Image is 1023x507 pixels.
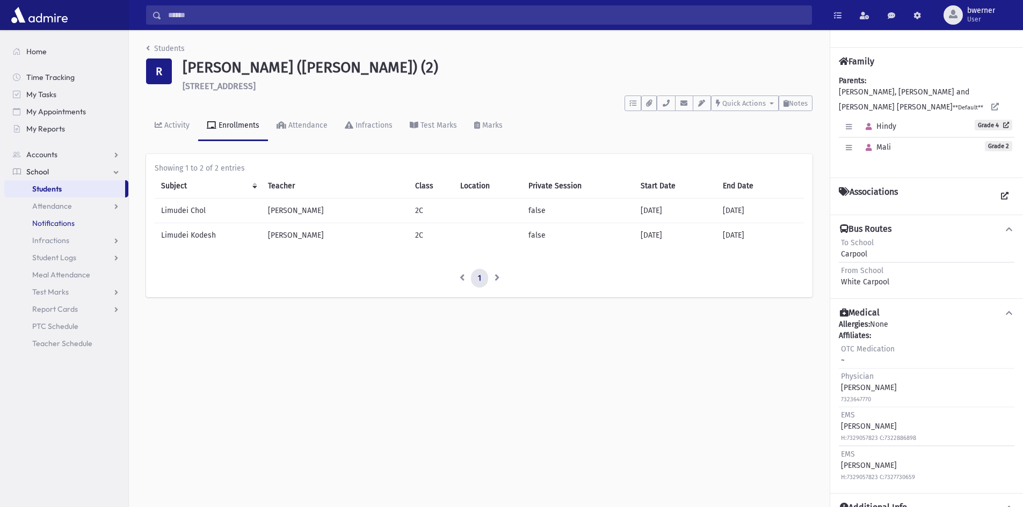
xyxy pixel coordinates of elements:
[716,198,804,223] td: [DATE]
[4,146,128,163] a: Accounts
[634,223,716,247] td: [DATE]
[32,287,69,297] span: Test Marks
[839,56,874,67] h4: Family
[861,143,891,152] span: Mali
[183,81,812,91] h6: [STREET_ADDRESS]
[995,187,1014,206] a: View all Associations
[522,174,635,199] th: Private Session
[155,198,262,223] td: Limudei Chol
[26,150,57,159] span: Accounts
[32,321,78,331] span: PTC Schedule
[26,47,47,56] span: Home
[4,300,128,318] a: Report Cards
[4,180,125,197] a: Students
[418,121,457,130] div: Test Marks
[789,99,808,107] span: Notes
[841,343,895,366] div: ~
[841,396,871,403] small: 7323647770
[4,283,128,300] a: Test Marks
[268,111,336,141] a: Attendance
[454,174,522,199] th: Location
[841,237,874,260] div: Carpool
[4,69,128,86] a: Time Tracking
[26,72,75,82] span: Time Tracking
[841,449,915,482] div: [PERSON_NAME]
[841,265,889,288] div: White Carpool
[32,304,78,314] span: Report Cards
[146,58,172,84] div: R
[840,224,891,235] h4: Bus Routes
[162,5,811,25] input: Search
[155,223,262,247] td: Limudei Kodesh
[262,174,409,199] th: Teacher
[409,174,454,199] th: Class
[841,435,916,442] small: H:7329057823 C:7322886898
[26,167,49,177] span: School
[841,474,915,481] small: H:7329057823 C:7327730659
[839,187,898,206] h4: Associations
[4,163,128,180] a: School
[841,344,895,354] span: OTC Medication
[198,111,268,141] a: Enrollments
[4,43,128,60] a: Home
[841,450,855,459] span: EMS
[183,58,812,77] h1: [PERSON_NAME] ([PERSON_NAME]) (2)
[9,4,70,26] img: AdmirePro
[839,76,866,85] b: Parents:
[716,223,804,247] td: [DATE]
[975,120,1012,130] a: Grade 4
[286,121,328,130] div: Attendance
[353,121,393,130] div: Infractions
[839,75,1014,169] div: [PERSON_NAME], [PERSON_NAME] and [PERSON_NAME] [PERSON_NAME]
[146,111,198,141] a: Activity
[4,335,128,352] a: Teacher Schedule
[32,218,75,228] span: Notifications
[839,319,1014,484] div: None
[4,103,128,120] a: My Appointments
[839,224,1014,235] button: Bus Routes
[841,372,874,381] span: Physician
[841,371,897,405] div: [PERSON_NAME]
[155,163,804,174] div: Showing 1 to 2 of 2 entries
[522,198,635,223] td: false
[336,111,401,141] a: Infractions
[32,270,90,280] span: Meal Attendance
[32,184,62,194] span: Students
[839,320,870,329] b: Allergies:
[32,236,69,245] span: Infractions
[471,269,488,288] a: 1
[839,331,871,340] b: Affiliates:
[4,120,128,137] a: My Reports
[839,307,1014,319] button: Medical
[967,6,995,15] span: bwerner
[861,122,896,131] span: Hindy
[4,232,128,249] a: Infractions
[162,121,190,130] div: Activity
[779,95,812,111] button: Notes
[716,174,804,199] th: End Date
[32,339,92,348] span: Teacher Schedule
[634,174,716,199] th: Start Date
[26,107,86,116] span: My Appointments
[409,198,454,223] td: 2C
[262,223,409,247] td: [PERSON_NAME]
[26,124,65,134] span: My Reports
[146,43,185,58] nav: breadcrumb
[4,215,128,232] a: Notifications
[841,266,883,275] span: From School
[146,44,185,53] a: Students
[985,141,1012,151] span: Grade 2
[32,201,72,211] span: Attendance
[466,111,511,141] a: Marks
[522,223,635,247] td: false
[401,111,466,141] a: Test Marks
[4,318,128,335] a: PTC Schedule
[4,86,128,103] a: My Tasks
[409,223,454,247] td: 2C
[216,121,259,130] div: Enrollments
[711,95,779,111] button: Quick Actions
[840,307,880,319] h4: Medical
[841,410,855,420] span: EMS
[634,198,716,223] td: [DATE]
[722,99,766,107] span: Quick Actions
